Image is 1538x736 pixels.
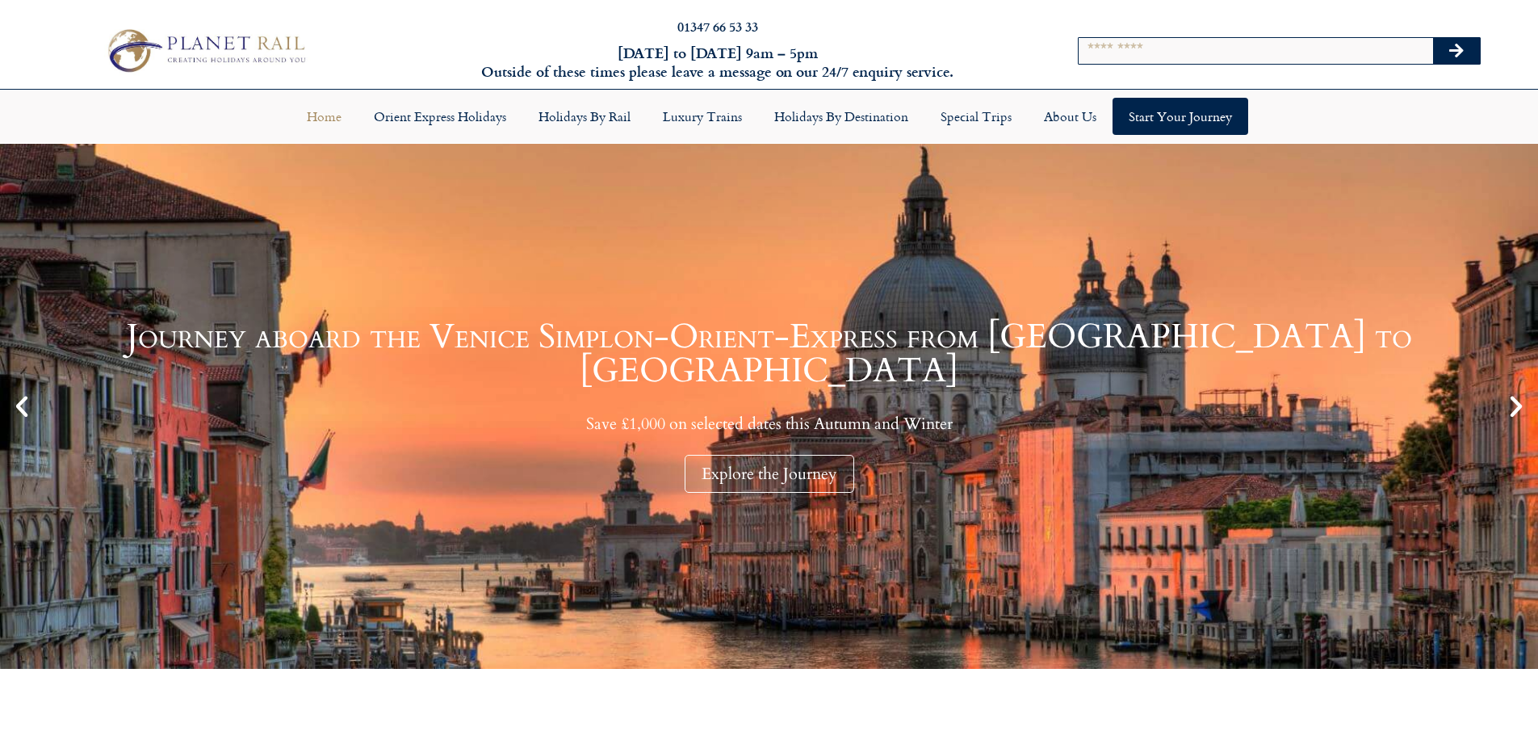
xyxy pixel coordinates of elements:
[1113,98,1248,135] a: Start your Journey
[99,24,311,76] img: Planet Rail Train Holidays Logo
[685,455,854,493] div: Explore the Journey
[647,98,758,135] a: Luxury Trains
[1028,98,1113,135] a: About Us
[8,393,36,420] div: Previous slide
[291,98,358,135] a: Home
[8,98,1530,135] nav: Menu
[677,17,758,36] a: 01347 66 53 33
[358,98,522,135] a: Orient Express Holidays
[40,320,1498,388] h1: Journey aboard the Venice Simplon-Orient-Express from [GEOGRAPHIC_DATA] to [GEOGRAPHIC_DATA]
[40,414,1498,434] p: Save £1,000 on selected dates this Autumn and Winter
[414,44,1021,82] h6: [DATE] to [DATE] 9am – 5pm Outside of these times please leave a message on our 24/7 enquiry serv...
[758,98,924,135] a: Holidays by Destination
[522,98,647,135] a: Holidays by Rail
[1502,393,1530,420] div: Next slide
[924,98,1028,135] a: Special Trips
[1433,38,1480,64] button: Search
